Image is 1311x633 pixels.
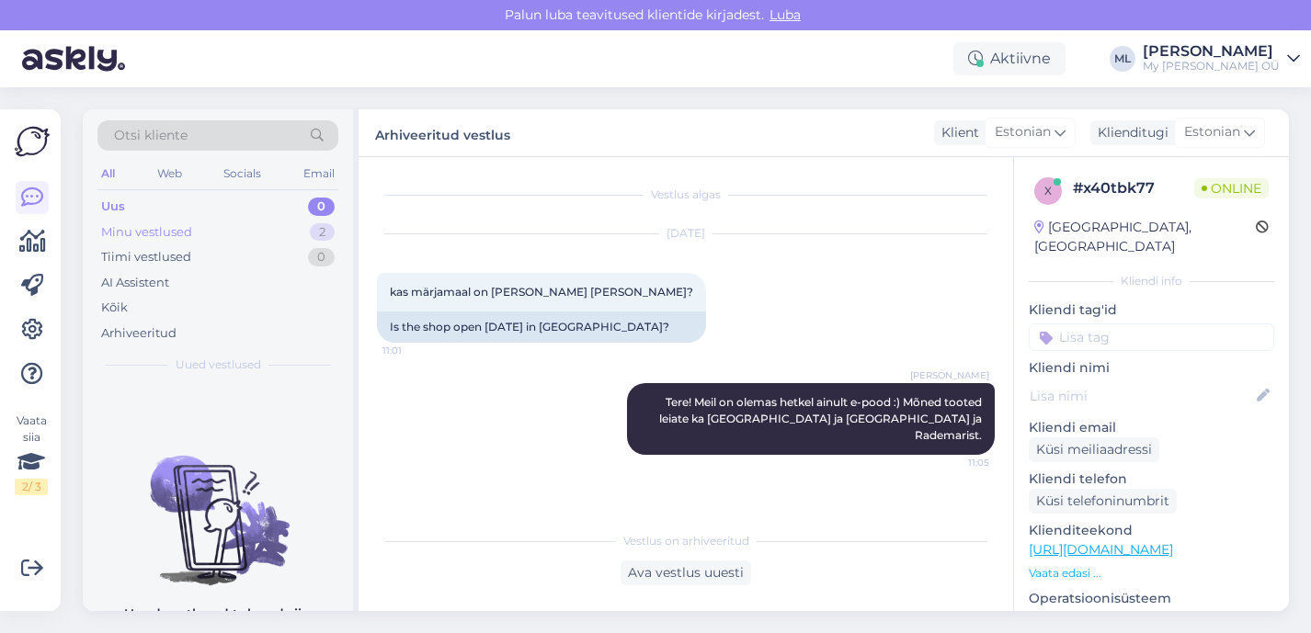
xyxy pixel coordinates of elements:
[1073,177,1194,199] div: # x40tbk77
[101,248,191,266] div: Tiimi vestlused
[659,395,985,442] span: Tere! Meil on olemas hetkel ainult e-pood :) Mõned tooted leiate ka [GEOGRAPHIC_DATA] ja [GEOGRAP...
[101,223,192,242] div: Minu vestlused
[1029,469,1274,489] p: Kliendi telefon
[1029,300,1274,320] p: Kliendi tag'id
[15,124,50,159] img: Askly Logo
[83,423,353,588] img: No chats
[953,42,1066,75] div: Aktiivne
[101,324,177,343] div: Arhiveeritud
[300,162,338,186] div: Email
[1184,122,1240,142] span: Estonian
[621,560,751,585] div: Ava vestlus uuesti
[1029,418,1274,437] p: Kliendi email
[1029,437,1159,462] div: Küsi meiliaadressi
[1034,218,1256,256] div: [GEOGRAPHIC_DATA], [GEOGRAPHIC_DATA]
[124,605,313,624] p: Uued vestlused tulevad siia.
[1029,589,1274,608] p: Operatsioonisüsteem
[308,198,335,216] div: 0
[310,223,335,242] div: 2
[176,356,261,373] span: Uued vestlused
[1029,521,1274,540] p: Klienditeekond
[934,123,979,142] div: Klient
[1044,184,1052,198] span: x
[308,248,335,266] div: 0
[995,122,1051,142] span: Estonian
[375,120,510,145] label: Arhiveeritud vestlus
[377,225,995,242] div: [DATE]
[382,344,451,357] span: 11:01
[920,456,989,469] span: 11:05
[220,162,265,186] div: Socials
[1143,59,1280,73] div: My [PERSON_NAME] OÜ
[1143,44,1280,59] div: [PERSON_NAME]
[1029,608,1274,627] p: iPhone OS 18.5
[390,285,693,299] span: kas märjamaal on [PERSON_NAME] [PERSON_NAME]?
[623,533,749,549] span: Vestlus on arhiveeritud
[910,368,989,382] span: [PERSON_NAME]
[764,6,806,23] span: Luba
[1029,489,1177,514] div: Küsi telefoninumbrit
[1029,565,1274,582] p: Vaata edasi ...
[1090,123,1168,142] div: Klienditugi
[1110,46,1135,72] div: ML
[15,479,48,495] div: 2 / 3
[1029,323,1274,351] input: Lisa tag
[1029,273,1274,289] div: Kliendi info
[1143,44,1300,73] a: [PERSON_NAME]My [PERSON_NAME] OÜ
[114,126,188,145] span: Otsi kliente
[377,311,706,343] div: Is the shop open [DATE] in [GEOGRAPHIC_DATA]?
[97,162,119,186] div: All
[101,299,128,317] div: Kõik
[101,274,169,292] div: AI Assistent
[1194,178,1269,198] span: Online
[154,162,186,186] div: Web
[1030,386,1253,406] input: Lisa nimi
[1029,358,1274,378] p: Kliendi nimi
[15,413,48,495] div: Vaata siia
[377,187,995,203] div: Vestlus algas
[101,198,125,216] div: Uus
[1029,541,1173,558] a: [URL][DOMAIN_NAME]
